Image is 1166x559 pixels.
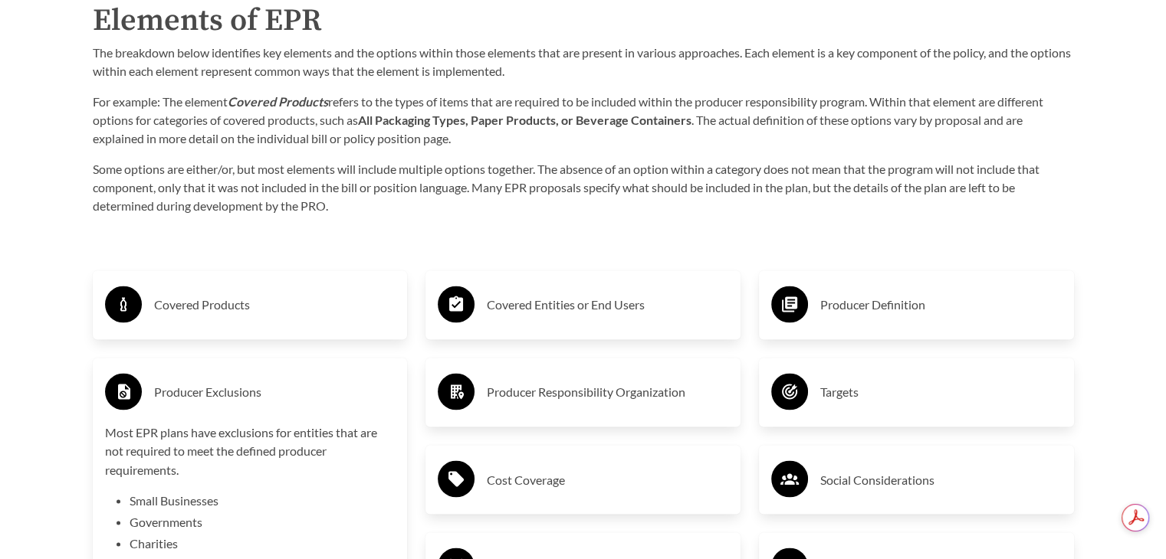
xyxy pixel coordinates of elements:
[130,534,396,552] li: Charities
[130,491,396,509] li: Small Businesses
[93,93,1074,148] p: For example: The element refers to the types of items that are required to be included within the...
[154,380,396,404] h3: Producer Exclusions
[358,113,691,127] strong: All Packaging Types, Paper Products, or Beverage Containers
[130,512,396,531] li: Governments
[487,467,728,492] h3: Cost Coverage
[154,293,396,317] h3: Covered Products
[93,44,1074,80] p: The breakdown below identifies key elements and the options within those elements that are presen...
[820,467,1062,492] h3: Social Considerations
[228,94,328,109] strong: Covered Products
[487,293,728,317] h3: Covered Entities or End Users
[105,423,396,479] p: Most EPR plans have exclusions for entities that are not required to meet the defined producer re...
[820,380,1062,404] h3: Targets
[820,293,1062,317] h3: Producer Definition
[487,380,728,404] h3: Producer Responsibility Organization
[93,160,1074,215] p: Some options are either/or, but most elements will include multiple options together. The absence...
